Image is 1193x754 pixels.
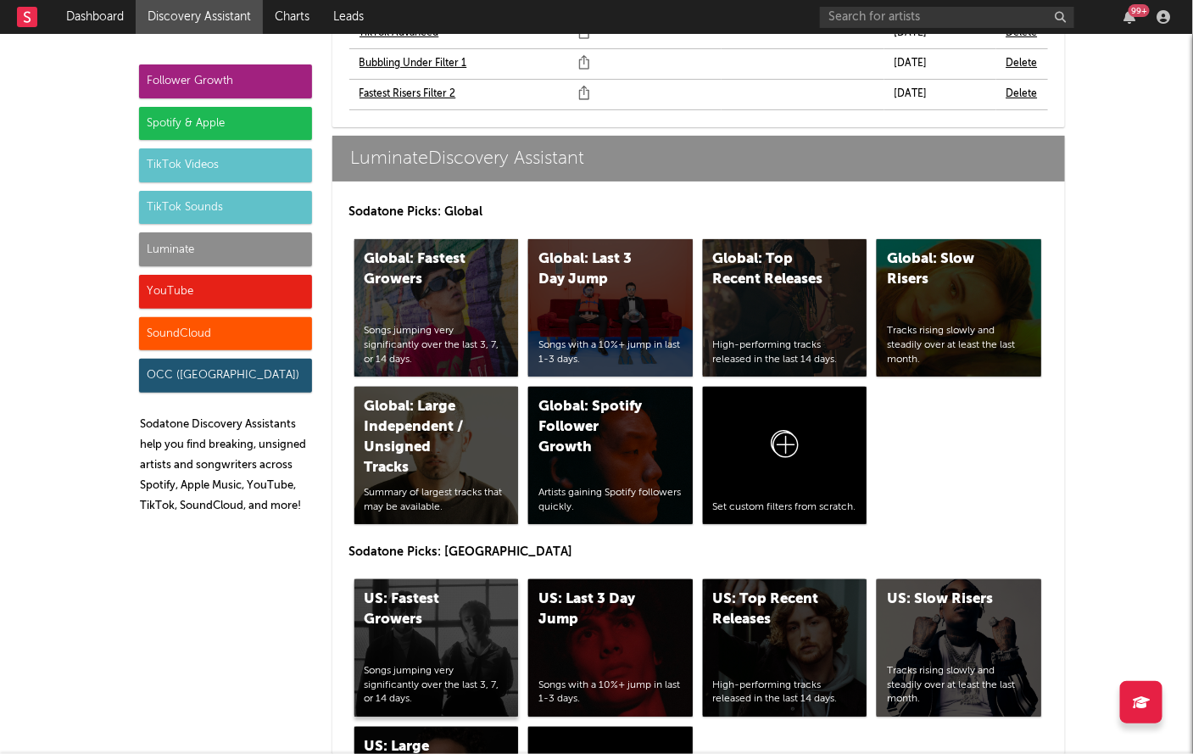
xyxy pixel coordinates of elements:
div: Songs jumping very significantly over the last 3, 7, or 14 days. [365,324,509,366]
div: US: Fastest Growers [365,589,480,630]
div: SoundCloud [139,317,312,351]
div: Global: Spotify Follower Growth [538,397,654,458]
div: Spotify & Apple [139,107,312,141]
button: 99+ [1123,10,1135,24]
a: Global: Top Recent ReleasesHigh-performing tracks released in the last 14 days. [703,239,867,377]
div: Songs with a 10%+ jump in last 1-3 days. [538,338,683,367]
a: Global: Last 3 Day JumpSongs with a 10%+ jump in last 1-3 days. [528,239,693,377]
p: Sodatone Picks: Global [349,202,1048,222]
div: Set custom filters from scratch. [713,500,857,515]
a: US: Slow RisersTracks rising slowly and steadily over at least the last month. [877,579,1041,717]
div: Summary of largest tracks that may be available. [365,486,509,515]
div: TikTok Videos [139,148,312,182]
div: Tracks rising slowly and steadily over at least the last month. [887,324,1031,366]
div: Global: Top Recent Releases [713,249,828,290]
a: Global: Fastest GrowersSongs jumping very significantly over the last 3, 7, or 14 days. [354,239,519,377]
div: Songs with a 10%+ jump in last 1-3 days. [538,679,683,707]
div: Global: Last 3 Day Jump [538,249,654,290]
div: OCC ([GEOGRAPHIC_DATA]) [139,359,312,393]
div: Luminate [139,232,312,266]
a: US: Last 3 Day JumpSongs with a 10%+ jump in last 1-3 days. [528,579,693,717]
div: TikTok Sounds [139,191,312,225]
a: US: Fastest GrowersSongs jumping very significantly over the last 3, 7, or 14 days. [354,579,519,717]
p: Sodatone Discovery Assistants help you find breaking, unsigned artists and songwriters across Spo... [141,415,312,517]
div: US: Slow Risers [887,589,1002,610]
div: US: Top Recent Releases [713,589,828,630]
p: Sodatone Picks: [GEOGRAPHIC_DATA] [349,542,1048,562]
input: Search for artists [820,7,1074,28]
a: Global: Slow RisersTracks rising slowly and steadily over at least the last month. [877,239,1041,377]
div: US: Last 3 Day Jump [538,589,654,630]
a: Global: Large Independent / Unsigned TracksSummary of largest tracks that may be available. [354,387,519,524]
a: LuminateDiscovery Assistant [332,136,1065,182]
td: [DATE] [884,48,996,79]
td: [DATE] [884,79,996,109]
div: YouTube [139,275,312,309]
div: High-performing tracks released in the last 14 days. [713,338,857,367]
div: Follower Growth [139,64,312,98]
div: Global: Slow Risers [887,249,1002,290]
a: US: Top Recent ReleasesHigh-performing tracks released in the last 14 days. [703,579,867,717]
div: Artists gaining Spotify followers quickly. [538,486,683,515]
td: Delete [996,79,1048,109]
td: Delete [996,48,1048,79]
a: Bubbling Under Filter 1 [360,53,467,74]
div: 99 + [1129,4,1150,17]
a: Global: Spotify Follower GrowthArtists gaining Spotify followers quickly. [528,387,693,524]
a: Fastest Risers Filter 2 [360,84,456,104]
div: High-performing tracks released in the last 14 days. [713,679,857,707]
div: Songs jumping very significantly over the last 3, 7, or 14 days. [365,664,509,707]
div: Global: Fastest Growers [365,249,480,290]
div: Global: Large Independent / Unsigned Tracks [365,397,480,478]
div: Tracks rising slowly and steadily over at least the last month. [887,664,1031,707]
a: Set custom filters from scratch. [703,387,867,524]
